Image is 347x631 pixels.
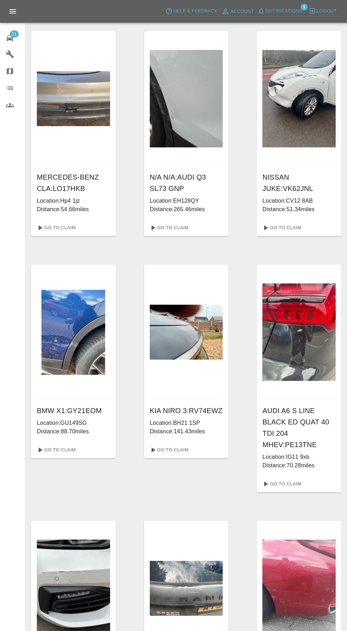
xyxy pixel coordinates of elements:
[34,444,78,456] a: Go To Claim
[150,427,223,436] p: Distance: 141.43 miles
[37,419,110,427] p: Location: GU149SG
[260,222,303,233] a: Go To Claim
[37,427,110,436] p: Distance: 88.70 miles
[256,6,304,17] button: Notifications
[173,7,217,15] span: Help & Feedback
[260,478,303,490] a: Go To Claim
[37,205,110,214] p: Distance: 54.66 miles
[37,171,110,194] h6: MERCEDES-BENZ CLA : LO17HKB
[266,7,302,15] span: Notifications
[147,444,190,456] a: Go To Claim
[37,405,110,416] h6: BMW X1 : GY21EOM
[34,222,78,233] a: Go To Claim
[262,205,336,214] p: Distance: 51.34 miles
[307,6,339,17] button: Logout
[262,405,336,450] h6: AUDI A6 S LINE BLACK ED QUAT 40 TDI 204 MHEV : PE13TNE
[147,222,190,233] a: Go To Claim
[262,453,336,461] p: Location: IG11 9xb
[150,419,223,427] p: Location: BH21 1SP
[262,171,336,194] h6: NISSAN JUKE : VK62JNL
[150,205,223,214] p: Distance: 265.46 miles
[37,197,110,205] p: Location: Hp4 1jz
[164,6,219,17] button: Help & Feedback
[220,6,256,17] a: Account
[262,197,336,205] p: Location: CV12 8AB
[150,197,223,205] p: Location: EH128QY
[231,7,254,16] span: Account
[301,4,308,11] span: 9
[4,3,21,20] button: Open drawer
[262,461,336,470] p: Distance: 70.28 miles
[150,171,223,194] h6: N/A N/A : AUDI Q3 SL73 GNP
[317,7,337,15] span: Logout
[150,405,223,416] h6: KIA NIRO 3 : RV74EWZ
[10,30,18,38] span: 11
